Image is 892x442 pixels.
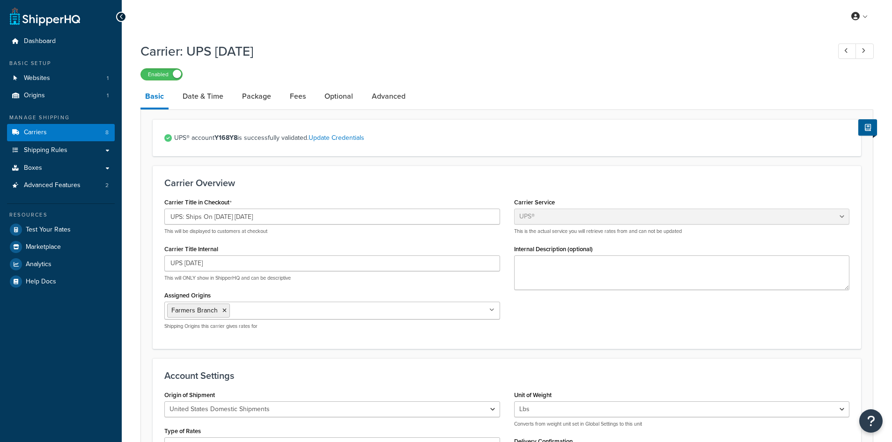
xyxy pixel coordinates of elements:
span: Analytics [26,261,52,268]
label: Carrier Title in Checkout [164,199,232,206]
a: Boxes [7,159,115,177]
a: Advanced Features2 [7,177,115,194]
p: This will be displayed to customers at checkout [164,228,500,235]
a: Date & Time [178,85,228,108]
h3: Account Settings [164,370,849,381]
p: This will ONLY show in ShipperHQ and can be descriptive [164,275,500,282]
a: Shipping Rules [7,142,115,159]
a: Previous Record [838,43,856,59]
span: Farmers Branch [171,305,218,315]
a: Optional [320,85,358,108]
p: Converts from weight unit set in Global Settings to this unit [514,420,850,428]
label: Carrier Title Internal [164,246,218,253]
label: Unit of Weight [514,391,552,399]
p: Shipping Origins this carrier gives rates for [164,323,500,330]
a: Package [237,85,276,108]
span: 1 [107,92,109,100]
a: Update Credentials [309,133,364,143]
button: Open Resource Center [859,409,883,433]
a: Carriers8 [7,124,115,141]
span: Marketplace [26,243,61,251]
div: Resources [7,211,115,219]
label: Origin of Shipment [164,391,215,399]
a: Fees [285,85,310,108]
label: Assigned Origins [164,292,211,299]
a: Origins1 [7,87,115,104]
label: Internal Description (optional) [514,246,593,253]
span: Boxes [24,164,42,172]
span: 2 [105,181,109,189]
label: Type of Rates [164,428,201,435]
li: Advanced Features [7,177,115,194]
div: Manage Shipping [7,114,115,122]
h1: Carrier: UPS [DATE] [140,42,821,60]
span: Carriers [24,129,47,137]
a: Marketplace [7,239,115,255]
span: 1 [107,74,109,82]
button: Show Help Docs [858,119,877,136]
a: Websites1 [7,70,115,87]
a: Next Record [855,43,874,59]
span: Dashboard [24,37,56,45]
label: Carrier Service [514,199,555,206]
a: Basic [140,85,169,109]
div: Basic Setup [7,59,115,67]
a: Help Docs [7,273,115,290]
a: Analytics [7,256,115,273]
span: 8 [105,129,109,137]
span: Help Docs [26,278,56,286]
li: Carriers [7,124,115,141]
li: Origins [7,87,115,104]
span: Websites [24,74,50,82]
strong: Y168Y8 [214,133,237,143]
span: Test Your Rates [26,226,71,234]
a: Dashboard [7,33,115,50]
a: Test Your Rates [7,221,115,238]
span: Origins [24,92,45,100]
span: UPS® account is successfully validated. [174,131,849,145]
label: Enabled [141,69,182,80]
a: Advanced [367,85,410,108]
span: Advanced Features [24,181,81,189]
p: This is the actual service you will retrieve rates from and can not be updated [514,228,850,235]
h3: Carrier Overview [164,178,849,188]
li: Websites [7,70,115,87]
span: Shipping Rules [24,146,67,154]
